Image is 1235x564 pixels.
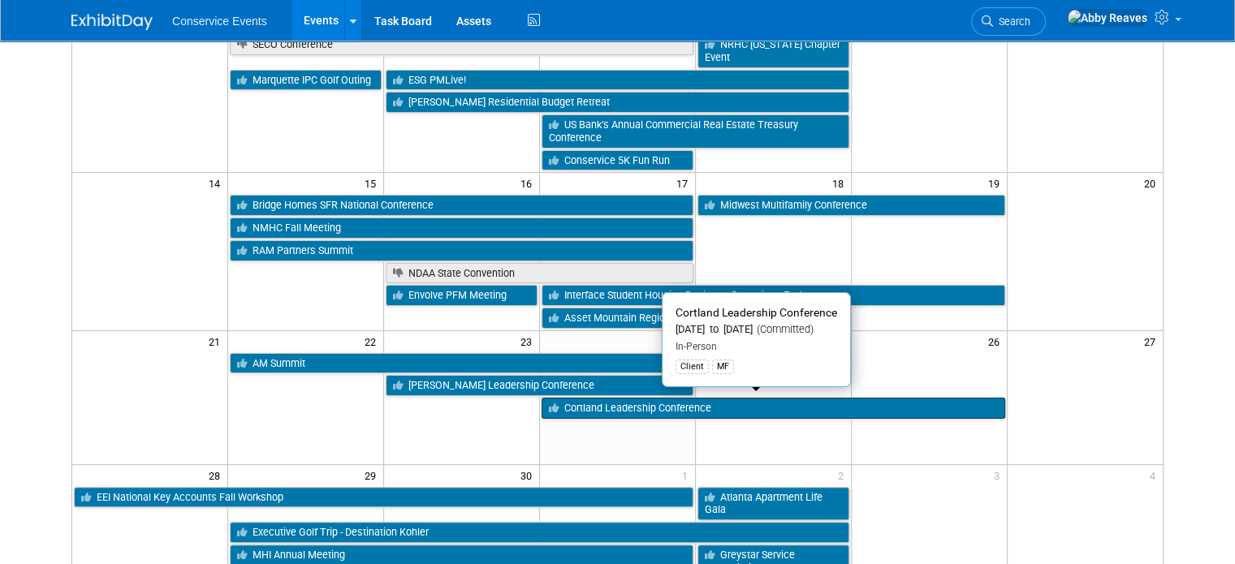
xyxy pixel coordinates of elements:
[675,173,695,193] span: 17
[386,375,693,396] a: [PERSON_NAME] Leadership Conference
[542,285,1005,306] a: Interface Student Housing Business Operations Exchange
[519,331,539,351] span: 23
[987,173,1007,193] span: 19
[676,341,717,352] span: In-Person
[697,34,849,67] a: NRHC [US_STATE] Chapter Event
[230,34,693,55] a: SECO Conference
[697,195,1005,216] a: Midwest Multifamily Conference
[230,195,693,216] a: Bridge Homes SFR National Conference
[831,173,851,193] span: 18
[542,150,693,171] a: Conservice 5K Fun Run
[542,398,1005,419] a: Cortland Leadership Conference
[172,15,267,28] span: Conservice Events
[230,217,693,239] a: NMHC Fall Meeting
[386,92,849,113] a: [PERSON_NAME] Residential Budget Retreat
[230,240,693,261] a: RAM Partners Summit
[230,522,849,543] a: Executive Golf Trip - Destination Kohler
[676,323,837,337] div: [DATE] to [DATE]
[207,465,227,485] span: 28
[1142,173,1163,193] span: 20
[1148,465,1163,485] span: 4
[363,465,383,485] span: 29
[676,359,709,374] div: Client
[230,70,382,91] a: Marquette IPC Golf Outing
[680,465,695,485] span: 1
[697,487,849,520] a: Atlanta Apartment Life Gala
[1067,9,1148,27] img: Abby Reaves
[971,7,1046,36] a: Search
[993,15,1030,28] span: Search
[363,173,383,193] span: 15
[74,487,693,508] a: EEI National Key Accounts Fall Workshop
[992,465,1007,485] span: 3
[207,331,227,351] span: 21
[386,70,849,91] a: ESG PMLive!
[1142,331,1163,351] span: 27
[519,465,539,485] span: 30
[836,465,851,485] span: 2
[712,359,734,374] div: MF
[987,331,1007,351] span: 26
[542,114,849,148] a: US Bank’s Annual Commercial Real Estate Treasury Conference
[230,353,849,374] a: AM Summit
[71,14,153,30] img: ExhibitDay
[386,285,538,306] a: Envolve PFM Meeting
[542,308,849,329] a: Asset Mountain Region Leadership Retreat
[207,173,227,193] span: 14
[519,173,539,193] span: 16
[363,331,383,351] span: 22
[753,323,814,335] span: (Committed)
[676,306,837,319] span: Cortland Leadership Conference
[386,263,693,284] a: NDAA State Convention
